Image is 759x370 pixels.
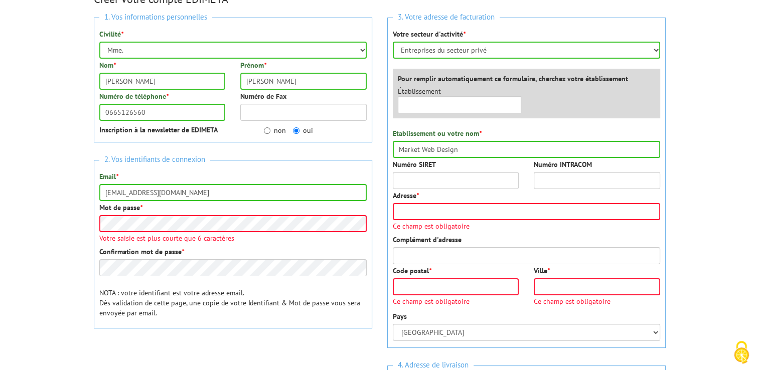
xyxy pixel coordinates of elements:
[293,127,299,134] input: oui
[393,298,519,305] span: Ce champ est obligatoire
[99,60,116,70] label: Nom
[99,153,210,166] span: 2. Vos identifiants de connexion
[240,60,266,70] label: Prénom
[99,235,367,242] span: Votre saisie est plus courte que 6 caractères
[264,125,286,135] label: non
[393,191,419,201] label: Adresse
[393,311,407,321] label: Pays
[99,125,218,134] strong: Inscription à la newsletter de EDIMETA
[99,288,367,318] p: NOTA : votre identifiant est votre adresse email. Dès validation de cette page, une copie de votr...
[390,86,529,113] div: Établissement
[99,171,118,181] label: Email
[534,298,660,305] span: Ce champ est obligatoire
[393,235,462,245] label: Complément d'adresse
[99,29,123,39] label: Civilité
[724,336,759,370] button: Cookies (fenêtre modale)
[393,128,482,138] label: Etablissement ou votre nom
[393,159,436,169] label: Numéro SIRET
[398,74,628,84] label: Pour remplir automatiquement ce formulaire, cherchez votre établissement
[393,266,431,276] label: Code postal
[99,203,142,213] label: Mot de passe
[264,127,270,134] input: non
[393,223,660,230] span: Ce champ est obligatoire
[729,340,754,365] img: Cookies (fenêtre modale)
[99,247,184,257] label: Confirmation mot de passe
[293,125,313,135] label: oui
[534,159,592,169] label: Numéro INTRACOM
[99,11,212,24] span: 1. Vos informations personnelles
[393,29,466,39] label: Votre secteur d'activité
[240,91,286,101] label: Numéro de Fax
[534,266,550,276] label: Ville
[99,91,169,101] label: Numéro de téléphone
[393,11,500,24] span: 3. Votre adresse de facturation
